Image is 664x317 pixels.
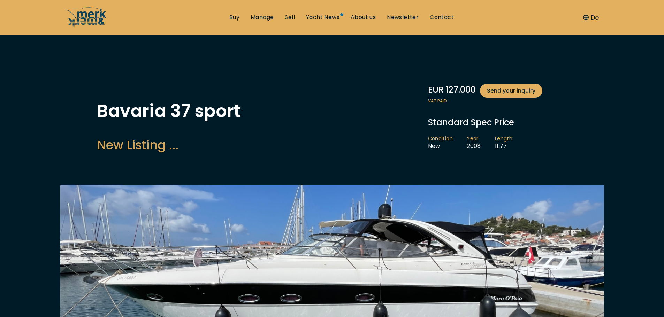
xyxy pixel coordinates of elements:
[467,135,495,150] li: 2008
[351,14,376,21] a: About us
[467,135,481,142] span: Year
[428,135,453,142] span: Condition
[285,14,295,21] a: Sell
[428,117,514,128] span: Standard Spec Price
[229,14,239,21] a: Buy
[428,84,567,98] div: EUR 127.000
[97,136,241,153] h2: New Listing ...
[306,14,339,21] a: Yacht News
[495,135,512,142] span: Length
[251,14,274,21] a: Manage
[583,13,599,22] button: De
[480,84,542,98] a: Send your inquiry
[495,135,526,150] li: 11.77
[428,98,567,104] span: VAT paid
[428,135,467,150] li: New
[430,14,454,21] a: Contact
[387,14,419,21] a: Newsletter
[487,86,535,95] span: Send your inquiry
[97,102,241,120] h1: Bavaria 37 sport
